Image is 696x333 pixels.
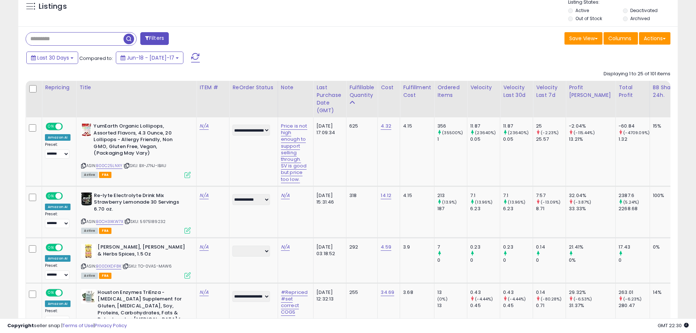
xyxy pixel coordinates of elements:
[7,322,127,329] div: seller snap | |
[475,296,493,302] small: (-4.44%)
[475,199,492,205] small: (13.96%)
[62,245,73,251] span: OFF
[281,122,307,183] a: Price is not high enough to support selling through. SV is good but price too low.
[199,122,208,130] a: N/A
[470,257,500,264] div: 0
[574,130,595,136] small: (-115.44%)
[349,192,372,199] div: 318
[604,32,638,45] button: Columns
[81,273,98,279] span: All listings currently available for purchase on Amazon
[536,136,566,143] div: 25.57
[604,71,670,77] div: Displaying 1 to 25 of 101 items
[81,123,191,177] div: ASIN:
[623,296,642,302] small: (-6.23%)
[470,205,500,212] div: 6.23
[81,244,191,278] div: ASIN:
[619,84,647,99] div: Total Profit
[536,123,566,129] div: 25
[437,192,467,199] div: 213
[45,204,71,210] div: Amazon AI
[81,172,98,178] span: All listings currently available for purchase on Amazon
[96,219,123,225] a: B0CH3XKW7X
[619,205,650,212] div: 2268.68
[229,81,278,117] th: CSV column name: cust_attr_3_ReOrder Status
[281,192,290,199] a: N/A
[349,244,372,250] div: 292
[316,289,341,302] div: [DATE] 12:32:13
[199,192,208,199] a: N/A
[503,123,533,129] div: 11.87
[437,123,467,129] div: 356
[541,130,559,136] small: (-2.23%)
[653,123,677,129] div: 15%
[46,193,56,199] span: ON
[470,244,500,250] div: 0.23
[536,205,566,212] div: 8.71
[62,193,73,199] span: OFF
[46,124,56,130] span: ON
[569,84,612,99] div: Profit [PERSON_NAME]
[639,32,670,45] button: Actions
[199,289,208,296] a: N/A
[437,302,467,309] div: 13
[381,122,391,130] a: 4.32
[403,192,429,199] div: 4.15
[437,289,467,296] div: 13
[508,130,529,136] small: (23640%)
[7,322,34,329] strong: Copyright
[45,142,71,159] div: Preset:
[574,199,591,205] small: (-3.87%)
[619,192,650,199] div: 2387.6
[470,289,500,296] div: 0.43
[94,123,182,159] b: YumEarth Organic Lollipops, Assorted Flavors, 4.3 Ounce, 20 Lollipops - Allergy Friendly, Non GMO...
[569,205,615,212] div: 33.33%
[349,123,372,129] div: 625
[45,84,73,91] div: Repricing
[437,136,467,143] div: 1
[62,124,73,130] span: OFF
[575,15,602,22] label: Out of Stock
[281,84,310,91] div: Note
[508,199,525,205] small: (13.96%)
[503,192,533,199] div: 7.1
[569,302,615,309] div: 31.37%
[45,300,71,307] div: Amazon AI
[437,244,467,250] div: 7
[619,244,650,250] div: 17.43
[503,302,533,309] div: 0.45
[541,199,560,205] small: (-13.09%)
[403,289,429,296] div: 3.68
[653,289,677,296] div: 14%
[99,172,111,178] span: FBA
[623,130,650,136] small: (-4709.09%)
[575,7,589,14] label: Active
[45,134,71,141] div: Amazon AI
[569,244,615,250] div: 21.41%
[630,7,658,14] label: Deactivated
[123,163,166,169] span: | SKU: BX-J7NJ-IBAU
[536,84,563,99] div: Velocity Last 7d
[81,289,96,304] img: 41ejIXe7rZL._SL40_.jpg
[46,245,56,251] span: ON
[116,52,183,64] button: Jun-18 - [DATE]-17
[98,244,186,259] b: [PERSON_NAME], [PERSON_NAME] & Herbs Spices, 1.5 Oz
[62,290,73,296] span: OFF
[94,192,183,215] b: Re-lyte Electrolyte Drink Mix Strawberry Lemonade 30 Servings 6.70 oz.
[81,192,191,233] div: ASIN:
[437,205,467,212] div: 187
[197,81,229,117] th: CSV column name: cust_attr_1_ITEM #
[81,228,98,234] span: All listings currently available for purchase on Amazon
[569,136,615,143] div: 13.21%
[442,199,457,205] small: (13.9%)
[619,123,650,129] div: -60.84
[630,15,650,22] label: Archived
[564,32,602,45] button: Save View
[96,263,121,269] a: B00DIXDF8K
[536,302,566,309] div: 0.71
[619,136,650,143] div: 1.32
[381,84,397,91] div: Cost
[653,192,677,199] div: 100%
[45,212,71,228] div: Preset:
[349,84,374,99] div: Fulfillable Quantity
[26,52,78,64] button: Last 30 Days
